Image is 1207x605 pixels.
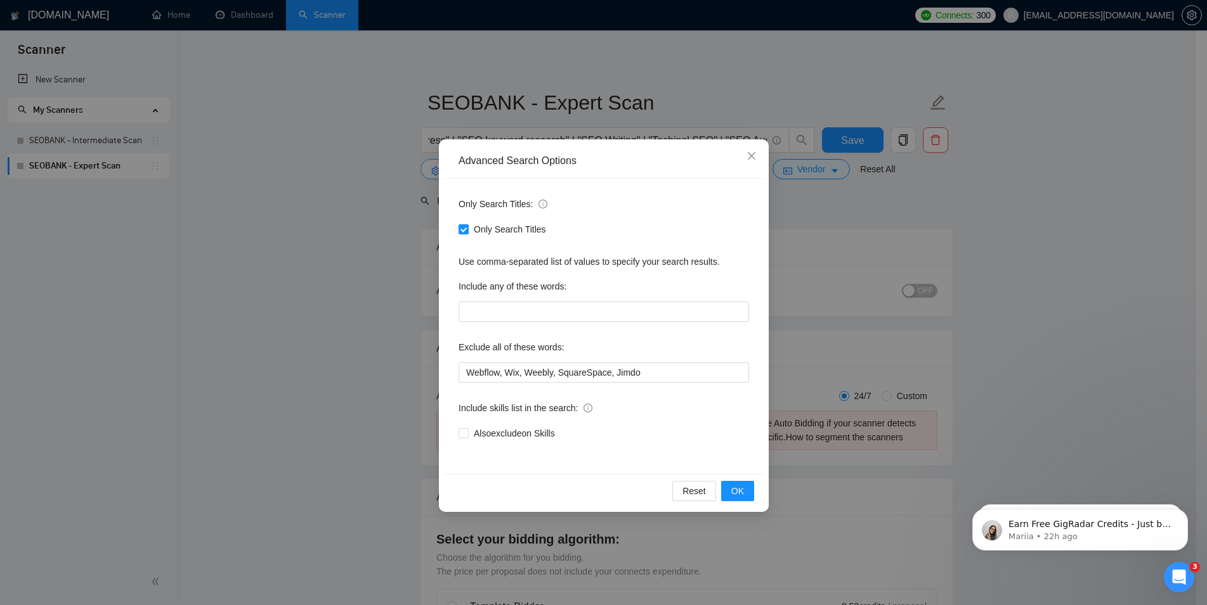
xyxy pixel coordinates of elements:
[1164,562,1194,592] iframe: Intercom live chat
[459,337,564,357] label: Exclude all of these words:
[721,481,754,501] button: OK
[459,255,749,269] div: Use comma-separated list of values to specify your search results.
[731,484,743,498] span: OK
[953,482,1207,571] iframe: Intercom notifications message
[538,200,547,208] span: info-circle
[459,197,547,211] span: Only Search Titles:
[584,404,592,412] span: info-circle
[1190,562,1200,572] span: 3
[459,401,592,415] span: Include skills list in the search:
[469,426,560,440] span: Also exclude on Skills
[469,222,551,236] span: Only Search Titles
[734,139,769,174] button: Close
[459,154,749,168] div: Advanced Search Options
[672,481,716,501] button: Reset
[459,276,566,296] label: Include any of these words:
[747,151,757,161] span: close
[682,484,706,498] span: Reset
